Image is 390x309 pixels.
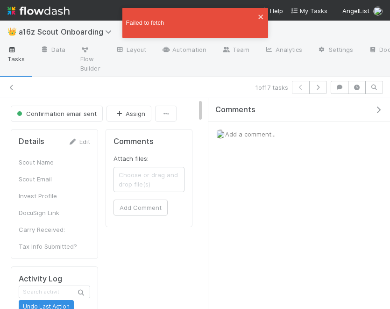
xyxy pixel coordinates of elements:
span: AngelList [342,7,369,14]
button: Add Comment [113,200,168,216]
button: close [258,12,264,21]
h5: Activity Log [19,274,90,284]
a: Data [33,43,73,58]
div: Tax Info Submitted? [19,242,89,251]
span: 1 of 17 tasks [255,83,288,92]
span: Tasks [7,45,25,64]
div: Carry Received: [19,225,89,234]
button: Assign [106,106,151,122]
span: Flow Builder [80,45,100,73]
h5: Details [19,137,44,146]
span: Choose or drag and drop file(s) [114,167,184,192]
div: Scout Name [19,158,89,167]
img: avatar_6daca87a-2c2e-4848-8ddb-62067031c24f.png [373,7,383,16]
div: Help [261,6,283,15]
a: Analytics [257,43,310,58]
span: Comments [215,105,255,115]
a: Layout [108,43,154,58]
span: 👑 [7,28,17,36]
div: Failed to fetch [126,18,258,28]
span: Add a comment... [225,130,276,138]
img: logo-inverted-e16ddd16eac7371096b0.svg [7,3,70,19]
span: Confirmation email sent [15,110,97,117]
div: Scout Email [19,174,89,184]
input: Search activities... [19,286,90,298]
button: Confirmation email sent [11,106,103,122]
span: a16z Scout Onboarding [19,27,116,36]
a: Team [214,43,256,58]
img: avatar_6daca87a-2c2e-4848-8ddb-62067031c24f.png [216,129,225,139]
a: My Tasks [291,6,327,15]
div: Invest Profile [19,191,89,201]
span: My Tasks [291,7,327,14]
a: Edit [68,138,90,145]
a: Settings [310,43,361,58]
label: Attach files: [113,154,149,163]
div: DocuSign Link [19,208,89,217]
a: Flow Builder [73,43,108,77]
a: Automation [154,43,214,58]
h5: Comments [113,137,185,146]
